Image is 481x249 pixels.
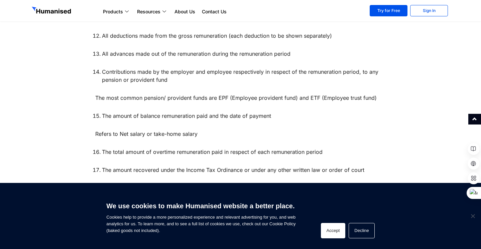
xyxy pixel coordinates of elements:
a: Contact Us [199,8,230,16]
span: Decline [469,213,476,219]
span: Cookies help to provide a more personalized experience and relevant advertising for you, and web ... [106,198,295,234]
a: Resources [134,8,171,16]
li: All advances made out of the remuneration during the remuneration period [102,50,386,58]
button: Decline [349,223,374,238]
li: All deductions made from the gross remuneration (each deduction to be shown separately) [102,32,386,40]
button: Accept [321,223,346,238]
p: Refers to Net salary or take-home salary [95,130,386,138]
a: Sign In [410,5,448,16]
p: The most common pension/ provident funds are EPF (Employee provident fund) and ETF (Employee trus... [95,94,386,102]
li: The amount of balance remuneration paid and the date of payment [102,112,386,120]
a: Try for Free [370,5,407,16]
li: The amount recovered under the Income Tax Ordinance or under any other written law or order of court [102,166,386,174]
li: The total amount of overtime remuneration paid in respect of each remuneration period [102,148,386,156]
a: Products [100,8,134,16]
h6: We use cookies to make Humanised website a better place. [106,201,295,211]
a: About Us [171,8,199,16]
li: Contributions made by the employer and employee respectively in respect of the remuneration perio... [102,68,386,84]
img: GetHumanised Logo [32,7,73,15]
